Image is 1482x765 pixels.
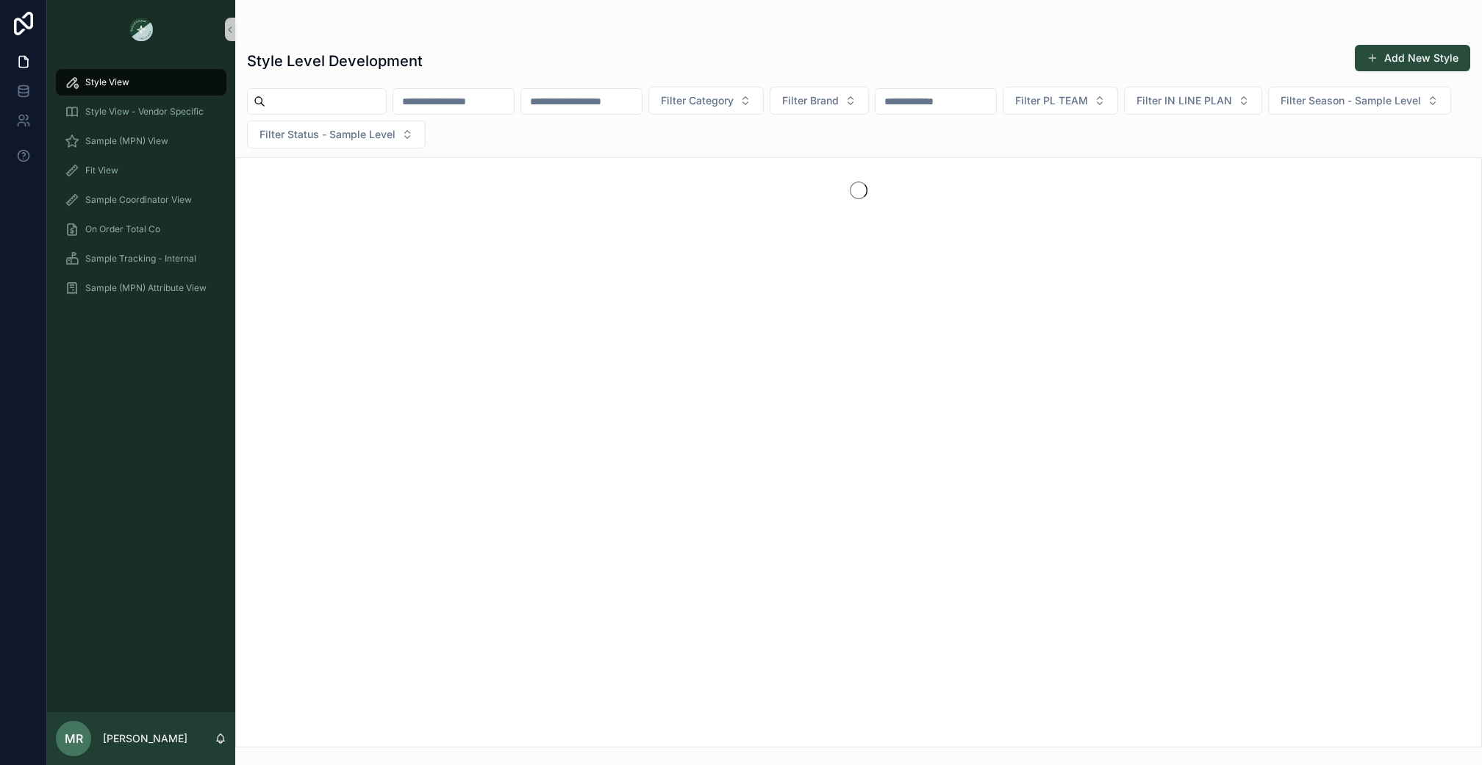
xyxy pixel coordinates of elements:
[56,98,226,125] a: Style View - Vendor Specific
[56,187,226,213] a: Sample Coordinator View
[56,245,226,272] a: Sample Tracking - Internal
[259,127,395,142] span: Filter Status - Sample Level
[1355,45,1470,71] button: Add New Style
[47,59,235,320] div: scrollable content
[56,275,226,301] a: Sample (MPN) Attribute View
[85,165,118,176] span: Fit View
[1281,93,1421,108] span: Filter Season - Sample Level
[103,731,187,746] p: [PERSON_NAME]
[56,128,226,154] a: Sample (MPN) View
[85,194,192,206] span: Sample Coordinator View
[770,87,869,115] button: Select Button
[56,157,226,184] a: Fit View
[661,93,734,108] span: Filter Category
[85,76,129,88] span: Style View
[1268,87,1451,115] button: Select Button
[129,18,153,41] img: App logo
[1003,87,1118,115] button: Select Button
[85,223,160,235] span: On Order Total Co
[65,730,83,747] span: MR
[1136,93,1232,108] span: Filter IN LINE PLAN
[85,282,207,294] span: Sample (MPN) Attribute View
[1124,87,1262,115] button: Select Button
[247,51,423,71] h1: Style Level Development
[85,135,168,147] span: Sample (MPN) View
[85,106,204,118] span: Style View - Vendor Specific
[648,87,764,115] button: Select Button
[85,253,196,265] span: Sample Tracking - Internal
[56,216,226,243] a: On Order Total Co
[782,93,839,108] span: Filter Brand
[1015,93,1088,108] span: Filter PL TEAM
[56,69,226,96] a: Style View
[247,121,426,148] button: Select Button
